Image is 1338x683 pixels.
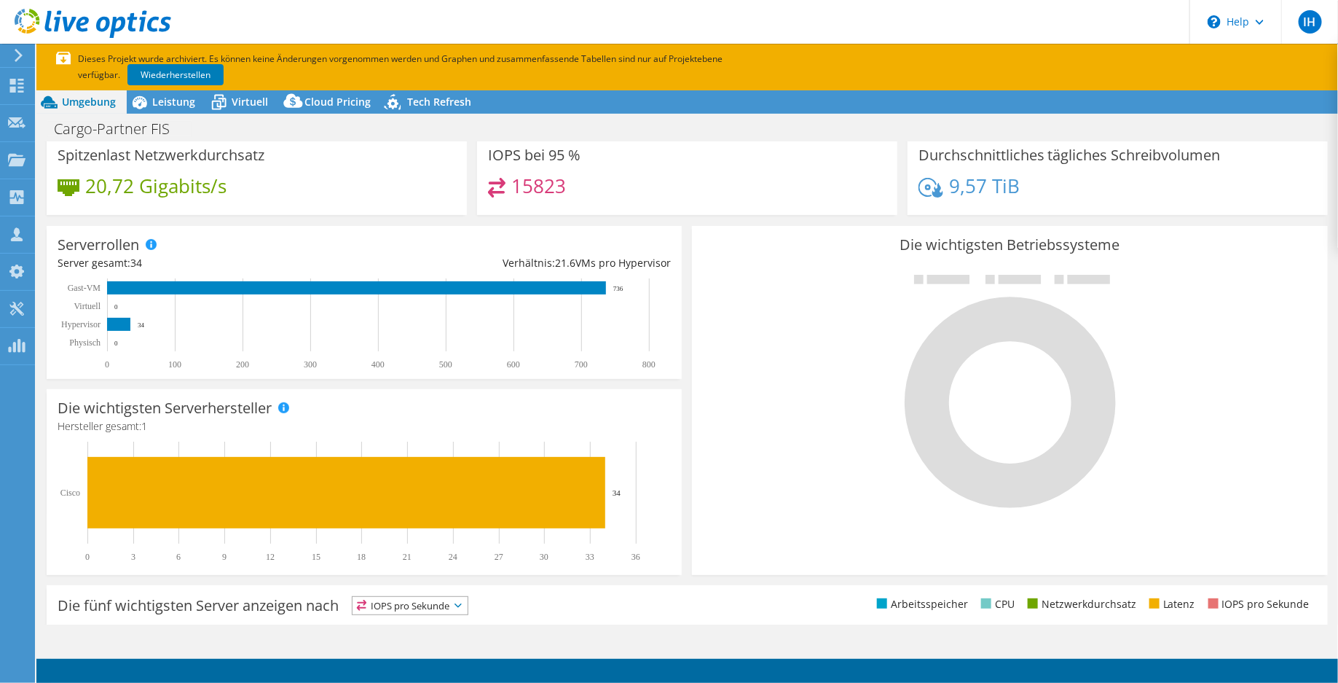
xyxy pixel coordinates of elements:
h3: Durchschnittliches tägliches Schreibvolumen [918,147,1221,163]
text: 6 [176,552,181,562]
span: Tech Refresh [407,95,471,109]
h4: 15823 [512,178,567,194]
text: 21 [403,552,412,562]
li: Arbeitsspeicher [873,596,968,612]
div: Verhältnis: VMs pro Hypervisor [364,255,671,271]
text: 18 [357,552,366,562]
svg: \n [1208,15,1221,28]
div: Server gesamt: [58,255,364,271]
text: 500 [439,359,452,370]
text: 100 [168,359,181,370]
text: 800 [642,359,656,370]
span: Cloud Pricing [304,95,371,109]
text: 0 [114,303,118,311]
span: Umgebung [62,95,116,109]
text: Cisco [60,488,80,498]
h3: Spitzenlast Netzwerkdurchsatz [58,147,264,163]
a: Wiederherstellen [127,64,224,85]
h3: IOPS bei 95 % [488,147,581,163]
span: 1 [141,419,147,433]
span: IOPS pro Sekunde [353,597,468,614]
h4: 9,57 TiB [949,178,1020,194]
h3: Serverrollen [58,237,139,253]
text: 0 [85,552,90,562]
span: 21.6 [555,256,575,270]
text: 200 [236,359,249,370]
text: 15 [312,552,320,562]
li: CPU [977,596,1015,612]
span: Leistung [152,95,195,109]
text: 600 [507,359,520,370]
text: Hypervisor [61,319,101,329]
text: 0 [114,340,118,347]
text: 30 [540,552,548,562]
text: 34 [138,321,145,329]
text: 36 [631,552,640,562]
text: 12 [266,552,275,562]
span: 34 [130,256,142,270]
h1: Cargo-Partner FIS [47,121,192,137]
text: 400 [371,359,385,370]
text: 33 [586,552,594,562]
h4: Hersteller gesamt: [58,418,671,434]
text: 3 [131,552,135,562]
li: IOPS pro Sekunde [1205,596,1310,612]
h3: Die wichtigsten Serverhersteller [58,400,272,416]
li: Latenz [1146,596,1195,612]
text: 34 [613,488,621,497]
span: IH [1299,10,1322,34]
p: Dieses Projekt wurde archiviert. Es können keine Änderungen vorgenommen werden und Graphen und zu... [56,51,770,83]
text: Physisch [69,337,101,348]
text: 736 [613,285,623,292]
text: Gast-VM [68,283,101,293]
text: 0 [105,359,109,370]
text: 300 [304,359,317,370]
text: 24 [449,552,457,562]
text: 27 [495,552,503,562]
h4: 20,72 Gigabits/s [85,178,227,194]
text: Virtuell [74,301,101,311]
li: Netzwerkdurchsatz [1024,596,1136,612]
text: 9 [222,552,227,562]
text: 700 [575,359,588,370]
h3: Die wichtigsten Betriebssysteme [703,237,1316,253]
span: Virtuell [232,95,268,109]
